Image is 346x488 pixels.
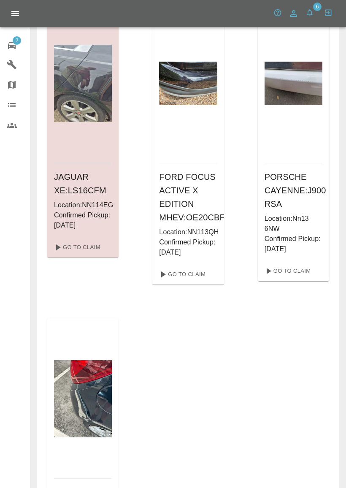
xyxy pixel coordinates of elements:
[159,170,217,224] h6: FORD FOCUS ACTIVE X EDITION MHEV : OE20CBF
[261,264,313,278] a: Go To Claim
[5,3,25,24] button: Open drawer
[54,170,112,197] h6: JAGUAR XE : LS16CFM
[51,241,103,254] a: Go To Claim
[159,227,217,237] p: Location: NN113QH
[265,170,322,211] h6: PORSCHE CAYENNE : J900 RSA
[156,268,208,281] a: Go To Claim
[54,210,112,230] p: Confirmed Pickup: [DATE]
[313,3,322,11] span: 6
[265,214,322,234] p: Location: Nn13 6NW
[265,234,322,254] p: Confirmed Pickup: [DATE]
[13,36,21,45] span: 2
[159,237,217,258] p: Confirmed Pickup: [DATE]
[54,200,112,210] p: Location: NN114EG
